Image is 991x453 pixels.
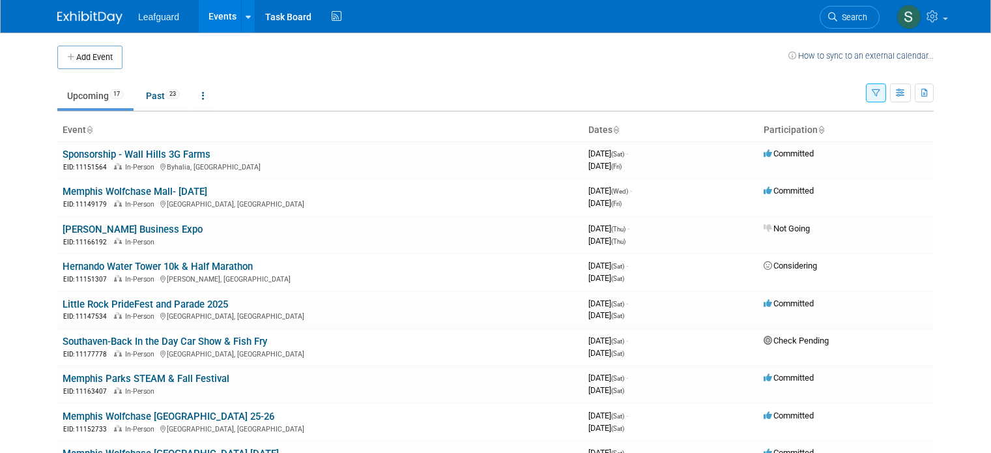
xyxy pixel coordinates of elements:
[63,261,253,272] a: Hernando Water Tower 10k & Half Marathon
[63,348,578,359] div: [GEOGRAPHIC_DATA], [GEOGRAPHIC_DATA]
[63,411,274,422] a: Memphis Wolfchase [GEOGRAPHIC_DATA] 25-26
[764,336,829,345] span: Check Pending
[611,238,625,245] span: (Thu)
[588,336,628,345] span: [DATE]
[63,336,267,347] a: Southaven-Back In the Day Car Show & Fish Fry
[138,12,179,22] span: Leafguard
[626,299,628,308] span: -
[114,350,122,357] img: In-Person Event
[63,201,112,208] span: EID: 11149179
[837,12,867,22] span: Search
[588,224,629,233] span: [DATE]
[588,373,628,383] span: [DATE]
[136,83,190,108] a: Past23
[764,224,810,233] span: Not Going
[588,423,624,433] span: [DATE]
[764,261,817,270] span: Considering
[788,51,934,61] a: How to sync to an external calendar...
[86,124,93,135] a: Sort by Event Name
[114,238,122,244] img: In-Person Event
[588,273,624,283] span: [DATE]
[611,163,622,170] span: (Fri)
[63,423,578,434] div: [GEOGRAPHIC_DATA], [GEOGRAPHIC_DATA]
[109,89,124,99] span: 17
[125,275,158,284] span: In-Person
[611,300,624,308] span: (Sat)
[165,89,180,99] span: 23
[57,119,583,141] th: Event
[897,5,921,29] img: Stephanie Luke
[63,273,578,284] div: [PERSON_NAME], [GEOGRAPHIC_DATA]
[125,425,158,433] span: In-Person
[125,163,158,171] span: In-Person
[63,224,203,235] a: [PERSON_NAME] Business Expo
[588,198,622,208] span: [DATE]
[611,413,624,420] span: (Sat)
[114,312,122,319] img: In-Person Event
[57,11,122,24] img: ExhibitDay
[63,313,112,320] span: EID: 11147534
[588,385,624,395] span: [DATE]
[63,299,228,310] a: Little Rock PrideFest and Parade 2025
[611,350,624,357] span: (Sat)
[588,261,628,270] span: [DATE]
[114,200,122,207] img: In-Person Event
[764,186,814,196] span: Committed
[588,236,625,246] span: [DATE]
[626,373,628,383] span: -
[57,83,134,108] a: Upcoming17
[63,310,578,321] div: [GEOGRAPHIC_DATA], [GEOGRAPHIC_DATA]
[611,151,624,158] span: (Sat)
[764,299,814,308] span: Committed
[125,387,158,396] span: In-Person
[588,411,628,420] span: [DATE]
[63,198,578,209] div: [GEOGRAPHIC_DATA], [GEOGRAPHIC_DATA]
[626,261,628,270] span: -
[588,149,628,158] span: [DATE]
[611,226,625,233] span: (Thu)
[611,338,624,345] span: (Sat)
[114,163,122,169] img: In-Person Event
[820,6,880,29] a: Search
[764,373,814,383] span: Committed
[611,200,622,207] span: (Fri)
[63,186,207,197] a: Memphis Wolfchase Mall- [DATE]
[611,275,624,282] span: (Sat)
[63,276,112,283] span: EID: 11151307
[612,124,619,135] a: Sort by Start Date
[57,46,122,69] button: Add Event
[588,299,628,308] span: [DATE]
[611,263,624,270] span: (Sat)
[114,275,122,282] img: In-Person Event
[125,200,158,209] span: In-Person
[588,186,632,196] span: [DATE]
[611,387,624,394] span: (Sat)
[588,310,624,320] span: [DATE]
[63,373,229,385] a: Memphis Parks STEAM & Fall Festival
[630,186,632,196] span: -
[63,161,578,172] div: Byhalia, [GEOGRAPHIC_DATA]
[63,239,112,246] span: EID: 11166192
[611,188,628,195] span: (Wed)
[63,388,112,395] span: EID: 11163407
[63,426,112,433] span: EID: 11152733
[626,411,628,420] span: -
[627,224,629,233] span: -
[114,425,122,431] img: In-Person Event
[125,350,158,358] span: In-Person
[588,348,624,358] span: [DATE]
[125,312,158,321] span: In-Person
[758,119,934,141] th: Participation
[63,164,112,171] span: EID: 11151564
[764,411,814,420] span: Committed
[626,149,628,158] span: -
[626,336,628,345] span: -
[125,238,158,246] span: In-Person
[583,119,758,141] th: Dates
[764,149,814,158] span: Committed
[611,425,624,432] span: (Sat)
[611,375,624,382] span: (Sat)
[588,161,622,171] span: [DATE]
[818,124,824,135] a: Sort by Participation Type
[611,312,624,319] span: (Sat)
